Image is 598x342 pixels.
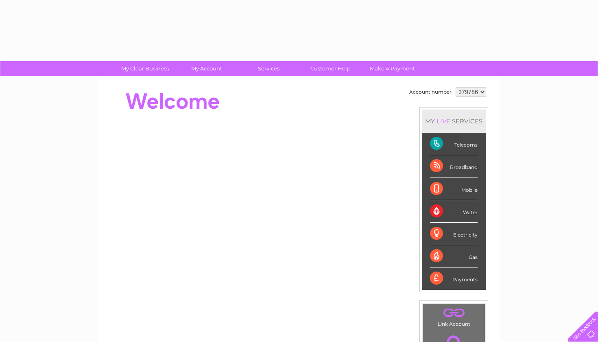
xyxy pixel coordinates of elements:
div: Electricity [430,223,478,245]
a: My Clear Business [111,61,179,76]
div: LIVE [435,117,452,125]
div: Telecoms [430,133,478,155]
div: Payments [430,267,478,289]
div: MY SERVICES [422,110,486,133]
div: Water [430,200,478,223]
a: Customer Help [297,61,364,76]
a: Services [235,61,302,76]
td: Account number [407,85,454,99]
a: . [425,306,483,320]
a: Make A Payment [359,61,426,76]
div: Mobile [430,178,478,200]
div: Broadband [430,155,478,178]
a: My Account [173,61,240,76]
div: Gas [430,245,478,267]
td: Link Account [422,303,485,329]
